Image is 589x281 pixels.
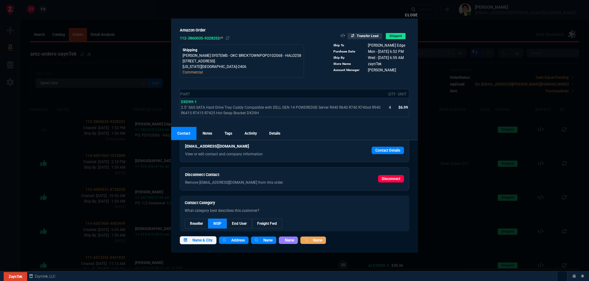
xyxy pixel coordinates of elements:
[386,33,406,39] span: Shipped
[183,47,301,53] p: Shipping
[333,67,410,73] tr: Rep assigned to this order
[368,49,404,54] span: Date order was placed
[252,219,282,229] a: --
[368,43,405,48] span: Buyer Name
[333,61,410,67] tr: Rep assigned to this order
[171,127,196,140] a: Contact
[185,200,404,205] h6: Contact Category
[231,237,245,243] span: Address
[333,48,362,55] td: Purchase Date
[368,56,404,60] span: Latest Ship Date
[185,151,348,157] p: View or edit contact and company information
[313,237,322,243] span: Name
[183,69,301,75] p: Commercial
[263,127,286,140] a: Details
[183,64,301,69] p: [US_STATE][GEOGRAPHIC_DATA]-2406
[378,175,404,182] a: Disconnect
[372,147,404,154] a: Contact Details
[180,27,304,33] h5: Amazon Order
[368,68,396,72] span: Rep assigned to this order
[185,208,404,213] p: What category best describes this customer?
[208,219,227,229] a: --
[368,62,381,66] span: Rep assigned to this order
[397,98,409,117] td: $6.99
[180,36,304,41] h6: 112-3860035-9328252
[192,237,212,243] span: Name & City
[348,33,382,39] span: Transfer Lead
[333,42,362,48] td: Ship To
[227,219,252,229] a: --
[181,105,387,116] p: 2.5" SAS SATA Hard Drive Tray Caddy Compatible with DELL GEN 14 POWEREDGE Server R440 R640 R740 R...
[185,172,348,177] h6: Disconnect Contact
[263,237,273,243] span: Name
[185,180,348,185] p: Remove [EMAIL_ADDRESS][DOMAIN_NAME] from this order.
[333,67,362,73] td: Account Manager
[405,13,418,17] a: Close
[183,58,301,64] p: [STREET_ADDRESS]
[185,144,348,149] h6: [EMAIL_ADDRESS][DOMAIN_NAME]
[333,48,410,55] tr: Date order was placed
[333,42,410,48] tr: Buyer Name
[218,127,238,140] a: Tags
[180,89,388,98] th: Part
[238,127,263,140] a: Activity
[388,98,397,117] td: 4
[397,89,409,98] th: Unit
[196,127,218,140] a: Notes
[333,55,410,61] tr: Latest Ship Date
[333,61,362,67] td: Store Name
[183,53,301,58] p: [PERSON_NAME] SYSTEMS - OKC BRICKTOWNPOPO102068 - HALO258
[27,274,57,279] a: msbcCompanyName
[181,100,197,104] span: DXD9H-1
[285,237,294,243] span: Name
[333,55,362,61] td: Ship By
[388,89,397,98] th: Qty
[185,219,208,229] a: --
